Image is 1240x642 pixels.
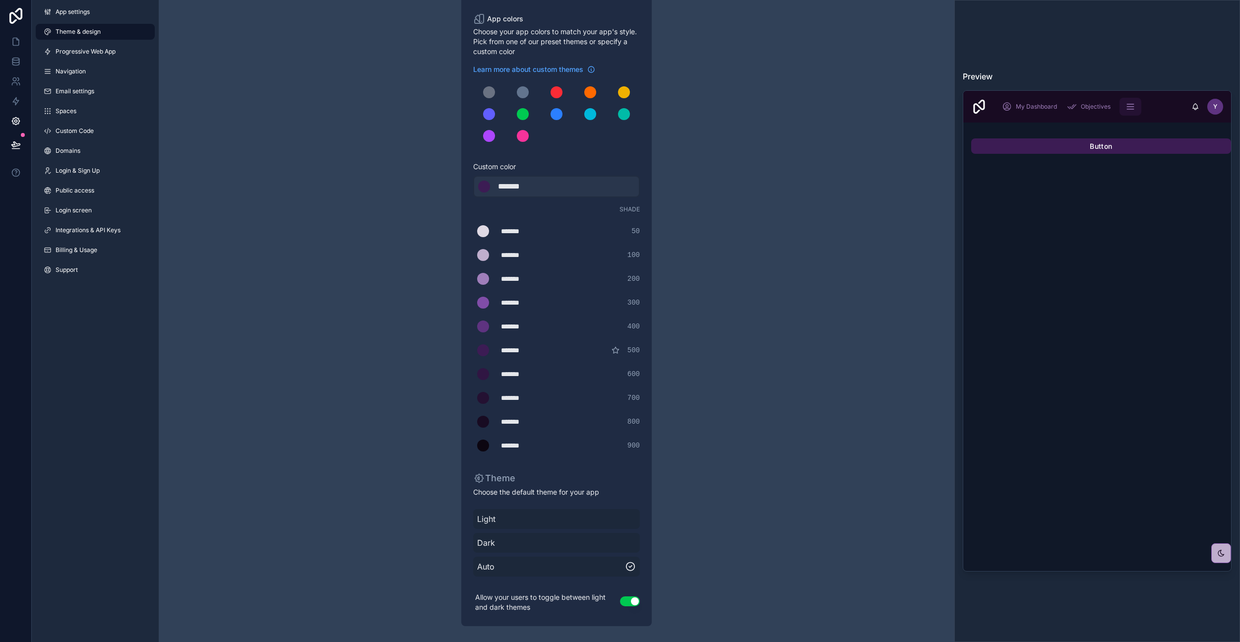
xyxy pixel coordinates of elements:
span: 400 [627,321,640,331]
a: Spaces [36,103,155,119]
span: Email settings [56,87,94,95]
a: Custom Code [36,123,155,139]
a: Objectives [1064,98,1117,116]
span: Public access [56,187,94,194]
span: Objectives [1081,103,1111,111]
a: Login screen [36,202,155,218]
h3: Preview [963,70,1232,82]
img: App logo [971,99,987,115]
span: 50 [631,226,640,236]
span: 800 [627,417,640,427]
a: Learn more about custom themes [473,64,595,74]
span: Auto [477,561,625,573]
span: Light [477,513,636,525]
p: Theme [473,471,515,485]
a: Public access [36,183,155,198]
span: Dark [477,537,636,549]
span: Shade [620,205,640,213]
span: 900 [627,441,640,450]
span: 700 [627,393,640,403]
span: Spaces [56,107,76,115]
span: Choose your app colors to match your app's style. Pick from one of our preset themes or specify a... [473,27,640,57]
span: Progressive Web App [56,48,116,56]
span: 500 [627,345,640,355]
a: My Dashboard [999,98,1064,116]
span: Domains [56,147,80,155]
span: Navigation [56,67,86,75]
span: Login screen [56,206,92,214]
span: Y [1213,103,1217,111]
span: 100 [627,250,640,260]
a: Theme & design [36,24,155,40]
p: Allow your users to toggle between light and dark themes [473,590,620,614]
a: Email settings [36,83,155,99]
a: Login & Sign Up [36,163,155,179]
span: 200 [627,274,640,284]
span: 600 [627,369,640,379]
a: Navigation [36,64,155,79]
a: Progressive Web App [36,44,155,60]
span: Custom color [473,162,632,172]
span: 300 [627,298,640,308]
span: Integrations & API Keys [56,226,121,234]
span: Billing & Usage [56,246,97,254]
a: App settings [36,4,155,20]
span: Custom Code [56,127,94,135]
span: Login & Sign Up [56,167,100,175]
a: Integrations & API Keys [36,222,155,238]
span: My Dashboard [1016,103,1057,111]
a: Billing & Usage [36,242,155,258]
span: Learn more about custom themes [473,64,583,74]
a: Domains [36,143,155,159]
span: App colors [487,14,523,24]
span: App settings [56,8,90,16]
div: scrollable content [995,96,1191,118]
button: Button [971,138,1231,154]
a: Support [36,262,155,278]
span: Support [56,266,78,274]
span: Theme & design [56,28,101,36]
span: Choose the default theme for your app [473,487,640,497]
